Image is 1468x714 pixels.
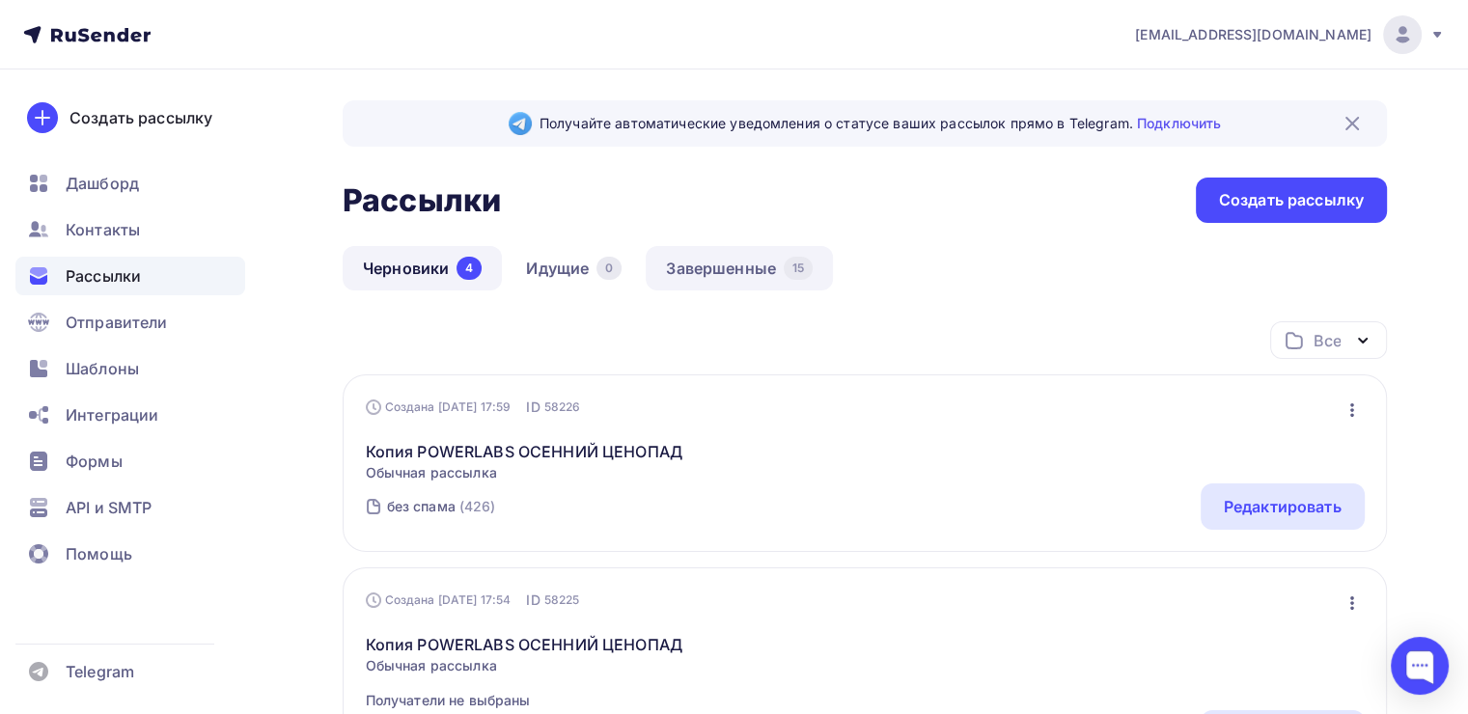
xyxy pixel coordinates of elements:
div: (426) [459,497,496,516]
button: Все [1270,321,1387,359]
span: 58226 [544,398,581,417]
span: Обычная рассылка [366,463,682,482]
span: Отправители [66,311,168,334]
span: Формы [66,450,123,473]
span: Помощь [66,542,132,565]
span: Дашборд [66,172,139,195]
div: Все [1314,329,1341,352]
a: [EMAIL_ADDRESS][DOMAIN_NAME] [1135,15,1445,54]
div: 0 [596,257,622,280]
a: Отправители [15,303,245,342]
a: Формы [15,442,245,481]
div: 15 [784,257,813,280]
div: Создана [DATE] 17:54 [366,592,512,608]
a: Копия POWERLABS ОСЕННИЙ ЦЕНОПАД [366,633,682,656]
span: Рассылки [66,264,141,288]
a: Рассылки [15,257,245,295]
span: [EMAIL_ADDRESS][DOMAIN_NAME] [1135,25,1371,44]
span: API и SMTP [66,496,152,519]
a: Подключить [1137,115,1221,131]
div: без спама [387,497,456,516]
a: Черновики4 [343,246,502,290]
span: Контакты [66,218,140,241]
a: Контакты [15,210,245,249]
div: Создать рассылку [69,106,212,129]
a: Завершенные15 [646,246,833,290]
a: Шаблоны [15,349,245,388]
h2: Рассылки [343,181,501,220]
div: Редактировать [1224,495,1342,518]
span: Получатели не выбраны [366,691,682,710]
span: Интеграции [66,403,158,426]
span: Обычная рассылка [366,656,682,675]
a: без спама (426) [385,491,498,522]
img: Telegram [509,112,532,135]
span: ID [526,398,540,417]
a: Копия POWERLABS ОСЕННИЙ ЦЕНОПАД [366,440,682,463]
div: Создать рассылку [1219,189,1364,211]
span: ID [526,590,540,610]
a: Идущие0 [506,246,642,290]
span: 58225 [544,590,580,610]
span: Получайте автоматические уведомления о статусе ваших рассылок прямо в Telegram. [540,114,1221,133]
div: Создана [DATE] 17:59 [366,399,512,415]
span: Telegram [66,660,134,683]
a: Дашборд [15,164,245,203]
span: Шаблоны [66,357,139,380]
div: 4 [457,257,482,280]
